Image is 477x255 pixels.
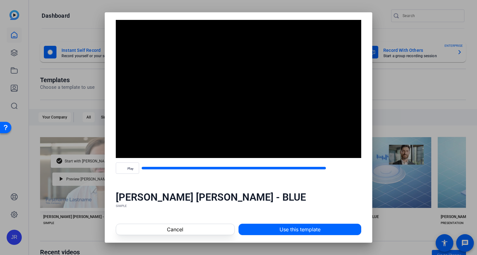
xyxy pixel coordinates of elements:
[238,224,361,235] button: Use this template
[127,167,133,171] span: Play
[116,20,362,158] div: Video Player
[116,162,139,174] button: Play
[346,161,361,176] button: Fullscreen
[328,161,344,176] button: Mute
[280,226,321,233] span: Use this template
[116,203,362,209] div: SIMPLE
[116,224,235,235] button: Cancel
[116,191,362,203] div: [PERSON_NAME] [PERSON_NAME] - BLUE
[167,226,183,233] span: Cancel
